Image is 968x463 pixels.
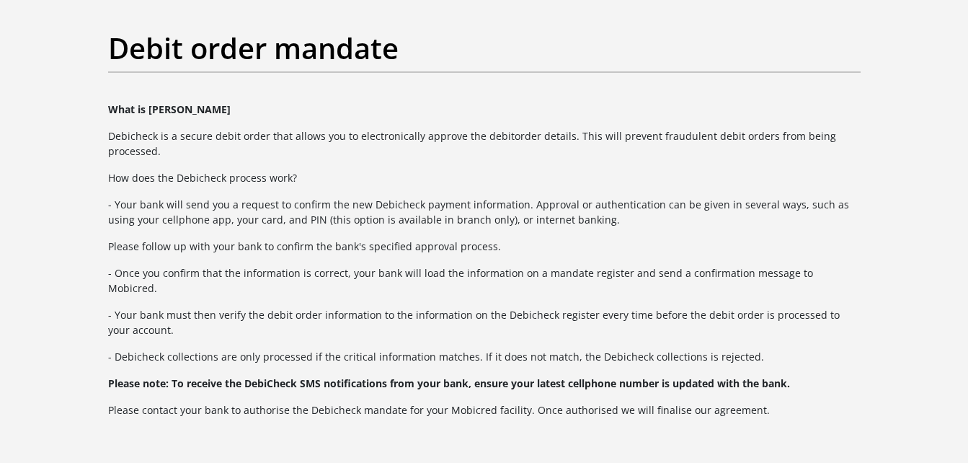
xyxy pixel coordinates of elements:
p: Please follow up with your bank to confirm the bank's specified approval process. [108,239,861,254]
p: - Your bank must then verify the debit order information to the information on the Debicheck regi... [108,307,861,338]
p: Please contact your bank to authorise the Debicheck mandate for your Mobicred facility. Once auth... [108,402,861,418]
b: What is [PERSON_NAME] [108,102,231,116]
p: - Debicheck collections are only processed if the critical information matches. If it does not ma... [108,349,861,364]
p: - Your bank will send you a request to confirm the new Debicheck payment information. Approval or... [108,197,861,227]
p: How does the Debicheck process work? [108,170,861,185]
b: Please note: To receive the DebiCheck SMS notifications from your bank, ensure your latest cellph... [108,376,790,390]
h2: Debit order mandate [108,31,861,66]
p: Debicheck is a secure debit order that allows you to electronically approve the debitorder detail... [108,128,861,159]
p: - Once you confirm that the information is correct, your bank will load the information on a mand... [108,265,861,296]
